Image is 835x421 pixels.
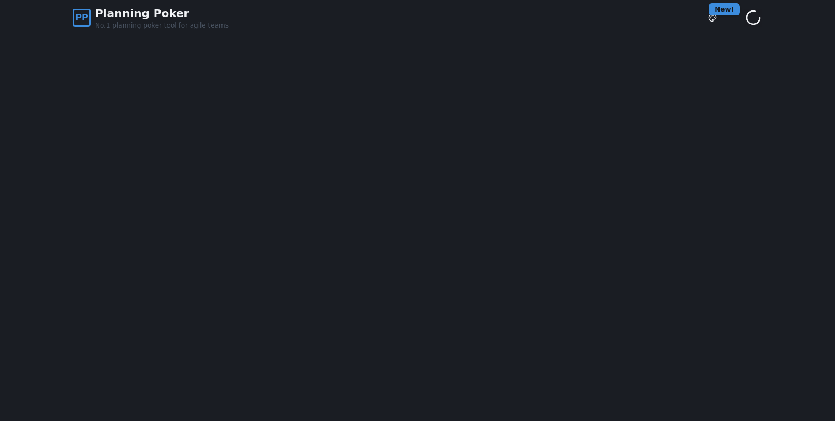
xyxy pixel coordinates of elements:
a: PPPlanning PokerNo.1 planning poker tool for agile teams [73,6,229,30]
span: PP [75,11,88,24]
div: New! [709,3,740,15]
button: New! [702,8,722,28]
span: No.1 planning poker tool for agile teams [95,21,229,30]
span: Planning Poker [95,6,229,21]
